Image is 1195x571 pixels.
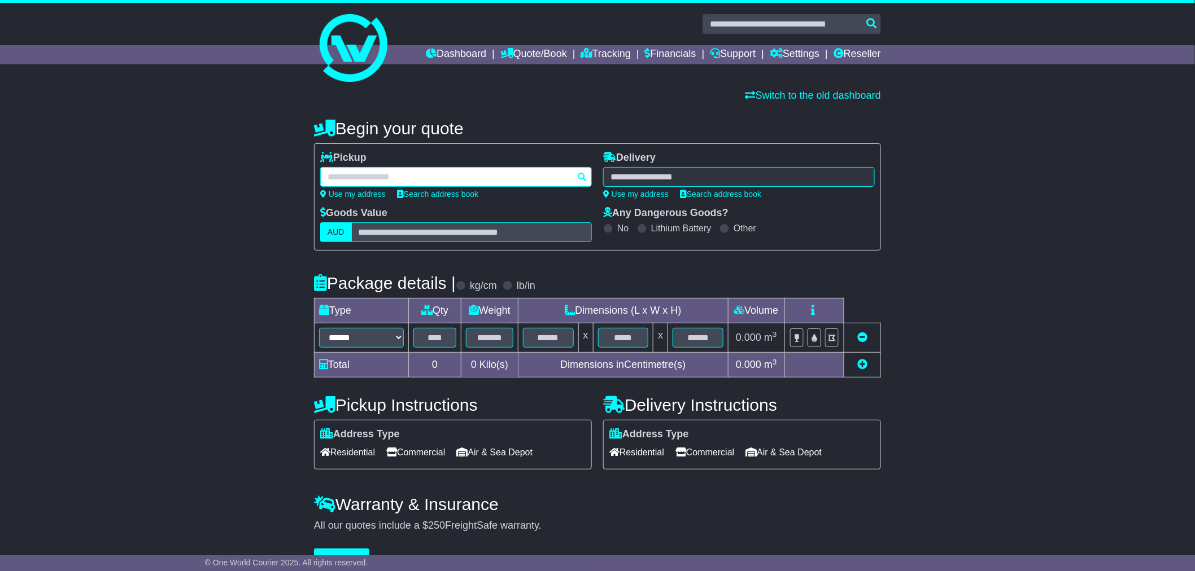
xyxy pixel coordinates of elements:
span: Commercial [386,443,445,461]
span: m [764,359,777,370]
label: Other [734,223,756,234]
a: Quote/Book [500,45,567,64]
label: Goods Value [320,207,387,219]
sup: 3 [773,358,777,366]
a: Settings [770,45,819,64]
td: Qty [409,298,461,323]
td: Type [315,298,409,323]
span: Air & Sea Depot [457,443,533,461]
h4: Begin your quote [314,119,881,138]
typeahead: Please provide city [320,167,592,187]
a: Use my address [320,190,386,199]
a: Support [710,45,756,64]
label: Any Dangerous Goods? [603,207,729,219]
td: Dimensions in Centimetre(s) [518,353,728,377]
a: Tracking [581,45,631,64]
a: Search address book [397,190,478,199]
label: Address Type [609,428,689,441]
td: Weight [461,298,518,323]
td: x [578,323,593,353]
h4: Pickup Instructions [314,396,592,414]
h4: Package details | [314,274,456,292]
span: Residential [609,443,664,461]
td: Total [315,353,409,377]
h4: Warranty & Insurance [314,495,881,513]
label: No [617,223,629,234]
span: © One World Courier 2025. All rights reserved. [205,558,368,567]
td: 0 [409,353,461,377]
td: Kilo(s) [461,353,518,377]
td: Dimensions (L x W x H) [518,298,728,323]
label: lb/in [517,280,535,292]
label: Address Type [320,428,400,441]
span: m [764,332,777,343]
span: Air & Sea Depot [746,443,822,461]
a: Use my address [603,190,669,199]
a: Financials [645,45,696,64]
span: 0.000 [736,332,761,343]
label: Lithium Battery [651,223,712,234]
label: kg/cm [470,280,497,292]
label: AUD [320,222,352,242]
a: Dashboard [426,45,486,64]
h4: Delivery Instructions [603,396,881,414]
td: Volume [728,298,784,323]
div: All our quotes include a $ FreightSafe warranty. [314,520,881,532]
span: 0.000 [736,359,761,370]
span: 250 [428,520,445,531]
button: Get Quotes [314,548,369,568]
sup: 3 [773,330,777,339]
label: Pickup [320,152,367,164]
a: Switch to the old dashboard [745,90,881,101]
label: Delivery [603,152,656,164]
a: Search address book [680,190,761,199]
a: Add new item [857,359,867,370]
a: Reseller [834,45,881,64]
a: Remove this item [857,332,867,343]
span: 0 [471,359,477,370]
td: x [653,323,668,353]
span: Commercial [675,443,734,461]
span: Residential [320,443,375,461]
